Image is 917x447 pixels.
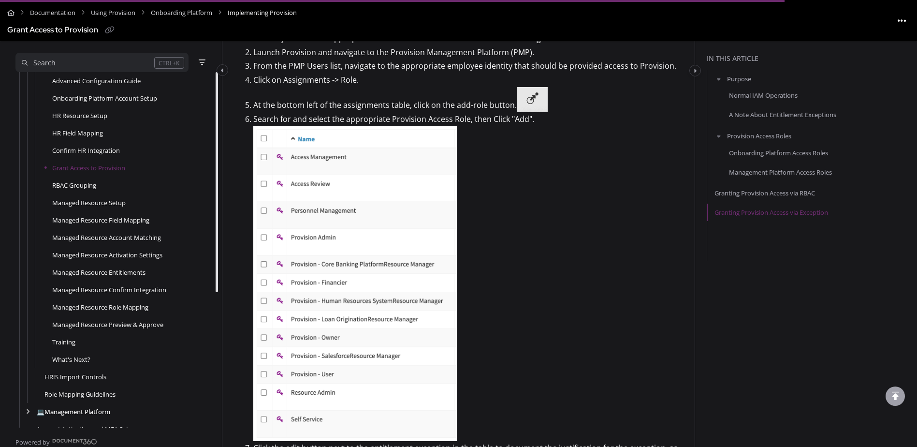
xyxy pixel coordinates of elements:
a: Managed Resource Confirm Integration [52,285,166,295]
a: Managed Resource Account Matching [52,233,161,242]
a: Account Activation and MFA Setup [37,424,136,434]
a: Using Provision [91,6,135,20]
span: Implementing Provision [228,6,297,20]
a: Managed Resource Activation Settings [52,250,162,260]
a: Documentation [30,6,75,20]
a: Training [52,337,75,347]
a: HR Field Mapping [52,128,103,138]
a: Management Platform Access Roles [729,167,832,177]
a: Management Platform [37,407,110,417]
span: 💻 [37,407,44,416]
a: Onboarding Platform [151,6,212,20]
button: arrow [714,74,723,84]
div: arrow [23,407,33,417]
div: scroll to top [886,387,905,406]
div: Search [33,58,56,68]
a: Home [7,6,15,20]
a: RBAC Grouping [52,180,96,190]
button: Filter [196,57,208,68]
div: CTRL+K [154,57,184,69]
a: Managed Resource Field Mapping [52,215,149,225]
button: Article more options [894,13,910,28]
img: Screenshot 2023-06-26 at 11.13.01 AM [517,87,548,112]
a: Advanced Configuration Guide [52,76,141,86]
a: Managed Resource Setup [52,198,126,208]
button: arrow [714,131,723,141]
div: Grant Access to Provision [7,23,98,37]
a: A Note About Entitlement Exceptions [729,110,836,119]
span: Powered by [15,437,50,447]
p: Search for and select the appropriate Provision Access Role, then Click "Add". [253,112,679,441]
a: Provision Access Roles [727,131,791,141]
div: In this article [707,53,913,64]
button: Category toggle [217,64,228,76]
a: What's Next? [52,355,90,364]
a: Managed Resource Entitlements [52,268,146,277]
p: Launch Provision and navigate to the Provision Management Platform (PMP). [253,45,679,60]
a: Onboarding Platform Access Roles [729,148,828,157]
button: Category toggle [689,65,701,76]
a: Confirm HR Integration [52,146,120,155]
button: Search [15,53,189,72]
a: HRIS Import Controls [44,372,106,382]
a: Role Mapping Guidelines [44,389,116,399]
a: Managed Resource Preview & Approve [52,320,163,329]
p: Click on Assignments -> Role. [253,73,679,87]
button: Copy link of [102,23,117,38]
p: At the bottom left of the assignments table, click on the add-role button. [253,87,679,112]
a: Granting Provision Access via RBAC [714,188,815,198]
a: Normal IAM Operations [729,90,798,100]
a: Powered by Document360 - opens in a new tab [15,435,97,447]
a: Grant Access to Provision [52,163,125,173]
a: Onboarding Platform Account Setup [52,93,157,103]
a: Managed Resource Role Mapping [52,302,148,312]
a: Purpose [727,74,751,84]
img: Document360 [52,439,97,445]
p: From the PMP Users list, navigate to the appropriate employee identity that should be provided ac... [253,59,679,73]
a: HR Resource Setup [52,111,107,120]
a: Granting Provision Access via Exception [714,208,828,217]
